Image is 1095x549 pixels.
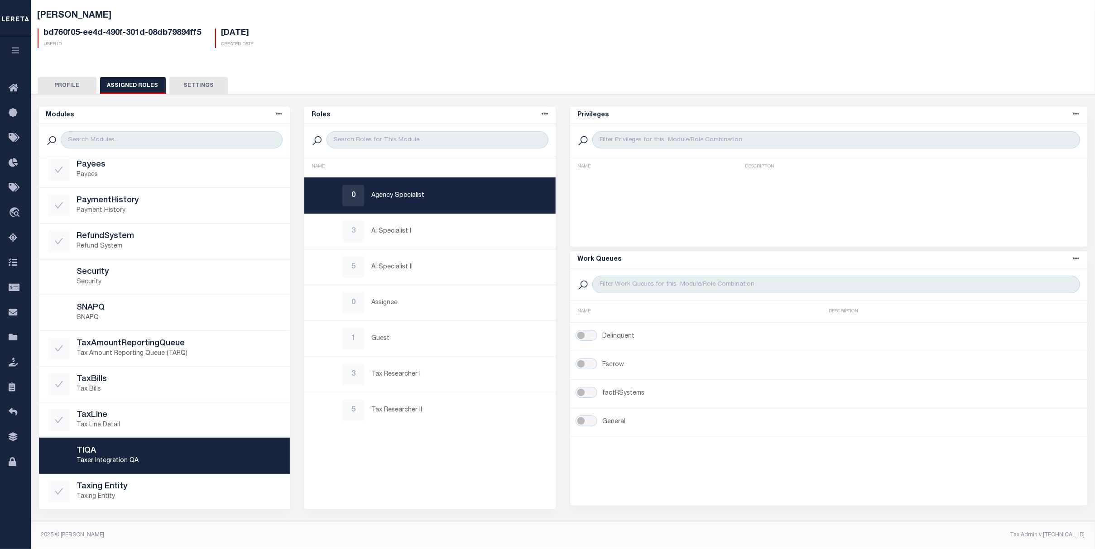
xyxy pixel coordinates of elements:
[61,131,283,148] input: Search Modules...
[169,77,228,94] button: Settings
[592,276,1080,293] input: Filter Work Queues for this Module/Role Combination
[304,249,556,285] a: 5AI Specialist II
[34,531,563,539] div: 2025 © [PERSON_NAME].
[304,285,556,320] a: 0Assignee
[577,163,745,170] div: NAME
[342,328,364,349] div: 1
[342,399,364,421] div: 5
[371,227,547,236] p: AI Specialist I
[603,417,1080,427] p: General
[77,385,281,394] p: Tax Bills
[77,420,281,430] p: Tax Line Detail
[77,446,281,456] h5: TIQA
[39,331,290,366] a: TaxAmountReportingQueueTax Amount Reporting Queue (TARQ)
[77,160,281,170] h5: Payees
[77,411,281,420] h5: TaxLine
[77,242,281,251] p: Refund System
[342,363,364,385] div: 3
[312,163,548,170] div: NAME
[77,313,281,323] p: SNAPQ
[304,357,556,392] a: 3Tax Researcher I
[39,295,290,330] a: SNAPQSNAPQ
[39,474,290,509] a: Taxing EntityTaxing Entity
[570,531,1085,539] div: Tax Admin v.[TECHNICAL_ID]
[39,152,290,187] a: PayeesPayees
[221,29,254,38] h5: [DATE]
[77,339,281,349] h5: TaxAmountReportingQueue
[577,111,609,119] h5: Privileges
[77,482,281,492] h5: Taxing Entity
[39,438,290,473] a: TIQATaxer Integration QA
[221,41,254,48] p: Created Date
[77,267,281,277] h5: Security
[342,185,364,206] div: 0
[327,131,548,148] input: Search Roles for This Module...
[304,392,556,428] a: 5Tax Researcher II
[304,178,556,213] a: 0Agency Specialist
[100,77,166,94] button: Assigned Roles
[829,308,1080,315] div: DESCRIPTION
[39,367,290,402] a: TaxBillsTax Bills
[603,360,1080,370] p: Escrow
[342,256,364,278] div: 5
[39,224,290,259] a: RefundSystemRefund System
[77,349,281,358] p: Tax Amount Reporting Queue (TARQ)
[39,188,290,223] a: PaymentHistoryPayment History
[371,298,547,308] p: Assignee
[77,303,281,313] h5: SNAPQ
[38,77,96,94] button: Profile
[77,206,281,215] p: Payment History
[342,292,364,314] div: 0
[603,389,1080,398] p: factRSystems
[77,492,281,501] p: Taxing Entity
[745,163,912,170] div: DESCRIPTION
[304,214,556,249] a: 3AI Specialist I
[77,232,281,242] h5: RefundSystem
[371,370,547,379] p: Tax Researcher I
[342,220,364,242] div: 3
[44,41,202,48] p: User Id
[77,456,281,466] p: Taxer Integration QA
[39,402,290,438] a: TaxLineTax Line Detail
[77,170,281,180] p: Payees
[577,308,829,315] div: NAME
[592,131,1080,148] input: Filter Privileges for this Module/Role Combination
[46,111,74,119] h5: Modules
[577,256,621,263] h5: Work Queues
[77,375,281,385] h5: TaxBills
[38,11,112,20] span: [PERSON_NAME]
[371,263,547,272] p: AI Specialist II
[312,111,330,119] h5: Roles
[39,259,290,295] a: SecuritySecurity
[603,332,1080,341] p: Delinquent
[44,29,202,38] h5: bd760f05-ee4d-490f-301d-08db79894ff5
[371,334,547,344] p: Guest
[77,196,281,206] h5: PaymentHistory
[9,207,23,219] i: travel_explore
[371,191,547,201] p: Agency Specialist
[77,277,281,287] p: Security
[371,406,547,415] p: Tax Researcher II
[304,321,556,356] a: 1Guest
